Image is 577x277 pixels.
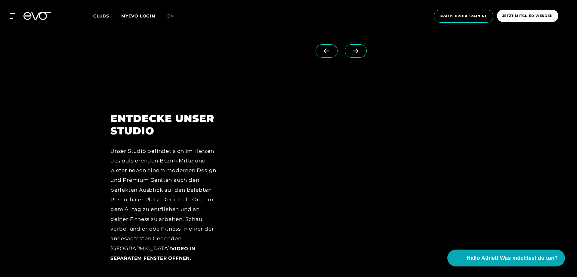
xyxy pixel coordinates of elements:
[440,14,488,19] span: Gratis Probetraining
[110,245,195,261] a: Video in separatem Fenster öffnen.
[167,13,181,20] a: en
[467,254,558,262] span: Hallo Athlet! Was möchtest du tun?
[110,112,218,137] h2: ENTDECKE UNSER STUDIO
[110,146,218,263] div: Unser Studio befindet sich im Herzen des pulsierenden Bezirk Mitte und bietet neben einem moderne...
[93,13,121,19] a: Clubs
[167,13,174,19] span: en
[495,10,560,23] a: Jetzt Mitglied werden
[502,13,553,18] span: Jetzt Mitglied werden
[121,13,155,19] a: MYEVO LOGIN
[447,250,565,266] button: Hallo Athlet! Was möchtest du tun?
[93,13,109,19] span: Clubs
[432,10,495,23] a: Gratis Probetraining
